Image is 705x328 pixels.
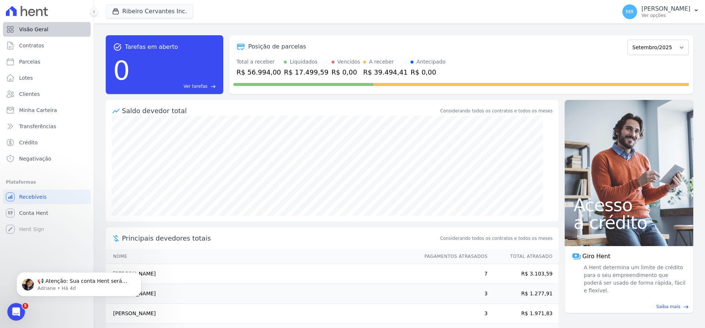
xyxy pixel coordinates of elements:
td: R$ 1.971,83 [488,304,558,324]
a: Visão Geral [3,22,91,37]
div: Vencidos [337,58,360,66]
span: a crédito [574,214,684,231]
div: Posição de parcelas [248,42,306,51]
a: Conta Hent [3,206,91,220]
span: Giro Hent [582,252,610,261]
span: Crédito [19,139,38,146]
span: east [683,304,689,310]
th: Total Atrasado [488,249,558,264]
td: 7 [417,264,488,284]
td: 3 [417,304,488,324]
div: R$ 0,00 [411,67,445,77]
a: Parcelas [3,54,91,69]
td: R$ 1.277,91 [488,284,558,304]
span: Clientes [19,90,40,98]
div: Liquidados [290,58,318,66]
div: Plataformas [6,178,88,187]
th: Nome [106,249,417,264]
span: Recebíveis [19,193,47,201]
span: Considerando todos os contratos e todos os meses [440,235,553,242]
div: Total a receber [236,58,281,66]
p: [PERSON_NAME] [641,5,690,12]
a: Ver tarefas east [133,83,216,90]
div: R$ 0,00 [332,67,360,77]
span: Visão Geral [19,26,48,33]
a: Minha Carteira [3,103,91,118]
div: R$ 17.499,59 [284,67,328,77]
span: Negativação [19,155,51,162]
a: Clientes [3,87,91,101]
span: MR [626,9,634,14]
span: Lotes [19,74,33,82]
div: Antecipado [416,58,445,66]
td: R$ 3.103,59 [488,264,558,284]
td: [PERSON_NAME] [106,304,417,324]
div: Saldo devedor total [122,106,439,116]
iframe: Intercom notifications mensagem [6,257,152,308]
a: Lotes [3,71,91,85]
span: Ver tarefas [184,83,207,90]
div: A receber [369,58,394,66]
a: Contratos [3,38,91,53]
a: Recebíveis [3,190,91,204]
div: 0 [113,51,130,90]
button: Ribeiro Cervantes Inc. [106,4,193,18]
span: 5 [22,303,28,309]
div: R$ 39.494,41 [363,67,408,77]
span: east [210,84,216,89]
span: Contratos [19,42,44,49]
p: Ver opções [641,12,690,18]
a: Crédito [3,135,91,150]
span: Transferências [19,123,56,130]
span: Minha Carteira [19,107,57,114]
a: Saiba mais east [569,303,689,310]
a: Transferências [3,119,91,134]
a: Negativação [3,151,91,166]
td: 3 [417,284,488,304]
span: Acesso [574,196,684,214]
span: Saiba mais [656,303,680,310]
iframe: Intercom live chat [7,303,25,321]
span: Principais devedores totais [122,233,439,243]
td: [PERSON_NAME] [106,284,417,304]
div: Considerando todos os contratos e todos os meses [440,108,553,114]
button: MR [PERSON_NAME] Ver opções [617,1,705,22]
th: Pagamentos Atrasados [417,249,488,264]
span: Tarefas em aberto [125,43,178,51]
span: task_alt [113,43,122,51]
td: [PERSON_NAME] [106,264,417,284]
span: Parcelas [19,58,40,65]
div: R$ 56.994,00 [236,67,281,77]
span: A Hent determina um limite de crédito para o seu empreendimento que poderá ser usado de forma ráp... [582,264,686,295]
span: Conta Hent [19,209,48,217]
